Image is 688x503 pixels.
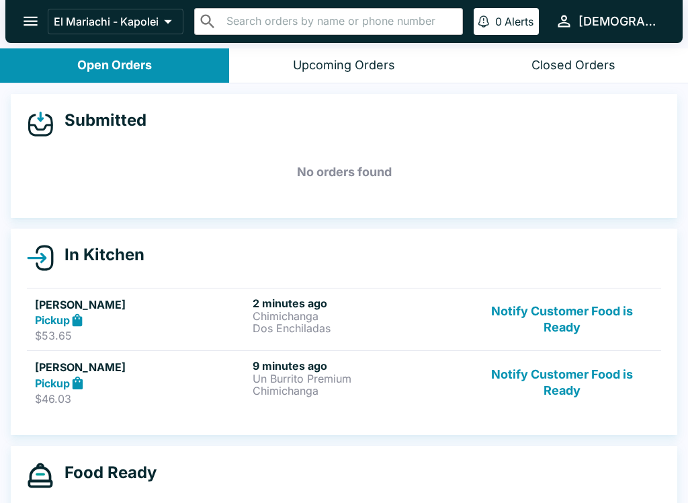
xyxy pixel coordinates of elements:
[578,13,661,30] div: [DEMOGRAPHIC_DATA]
[293,58,395,73] div: Upcoming Orders
[35,392,247,405] p: $46.03
[54,245,144,265] h4: In Kitchen
[54,463,157,483] h4: Food Ready
[27,148,661,196] h5: No orders found
[253,385,465,397] p: Chimichanga
[253,373,465,385] p: Un Burrito Premium
[54,15,159,28] p: El Mariachi - Kapolei
[505,15,533,28] p: Alerts
[35,359,247,375] h5: [PERSON_NAME]
[35,297,247,313] h5: [PERSON_NAME]
[54,110,146,130] h4: Submitted
[35,377,70,390] strong: Pickup
[495,15,502,28] p: 0
[48,9,183,34] button: El Mariachi - Kapolei
[550,7,666,36] button: [DEMOGRAPHIC_DATA]
[531,58,615,73] div: Closed Orders
[35,329,247,342] p: $53.65
[13,4,48,38] button: open drawer
[27,288,661,351] a: [PERSON_NAME]Pickup$53.652 minutes agoChimichangaDos EnchiladasNotify Customer Food is Ready
[222,12,457,31] input: Search orders by name or phone number
[253,297,465,310] h6: 2 minutes ago
[27,350,661,414] a: [PERSON_NAME]Pickup$46.039 minutes agoUn Burrito PremiumChimichangaNotify Customer Food is Ready
[253,359,465,373] h6: 9 minutes ago
[253,310,465,322] p: Chimichanga
[471,297,653,343] button: Notify Customer Food is Ready
[471,359,653,405] button: Notify Customer Food is Ready
[35,313,70,327] strong: Pickup
[77,58,152,73] div: Open Orders
[253,322,465,334] p: Dos Enchiladas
